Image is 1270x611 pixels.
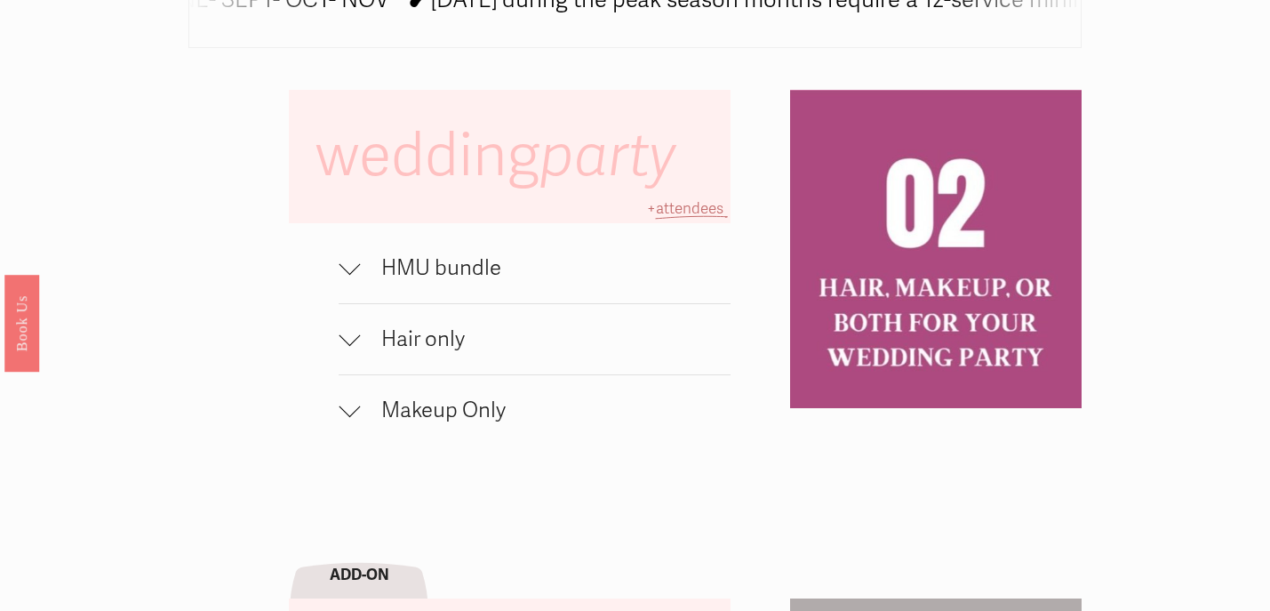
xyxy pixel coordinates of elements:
em: party [539,120,676,192]
span: + [647,199,656,218]
span: Hair only [360,326,730,352]
strong: ADD-ON [330,566,389,584]
button: Makeup Only [339,375,730,446]
span: attendees [656,199,723,218]
button: Hair only [339,304,730,374]
span: HMU bundle [360,255,730,281]
a: Book Us [4,274,39,371]
button: HMU bundle [339,233,730,303]
span: Makeup Only [360,398,730,423]
span: wedding [316,120,690,192]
